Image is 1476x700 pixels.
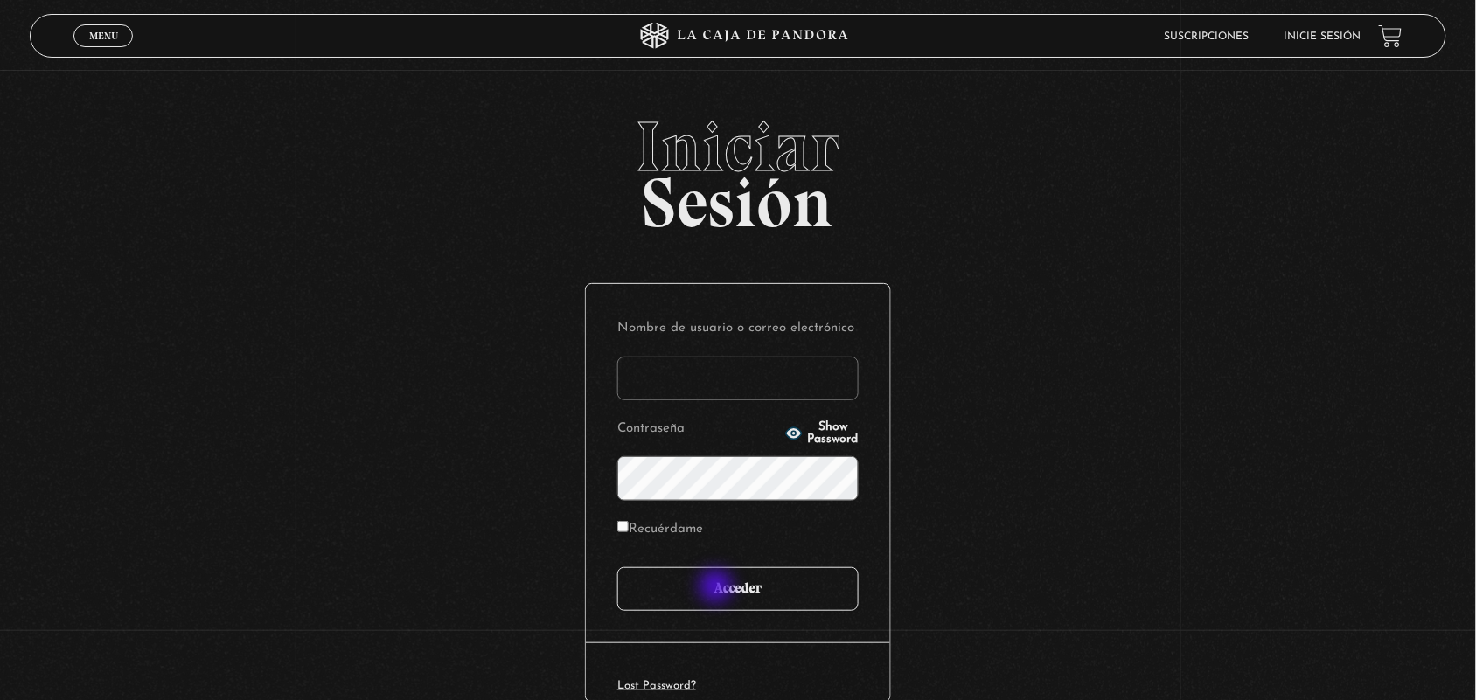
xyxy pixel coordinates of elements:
[617,315,859,343] label: Nombre de usuario o correo electrónico
[617,416,780,443] label: Contraseña
[785,421,860,446] button: Show Password
[30,112,1447,224] h2: Sesión
[1379,24,1403,48] a: View your shopping cart
[617,567,859,611] input: Acceder
[617,680,696,691] a: Lost Password?
[617,516,703,544] label: Recuérdame
[1285,31,1361,42] a: Inicie sesión
[30,112,1447,182] span: Iniciar
[89,31,118,41] span: Menu
[808,421,860,446] span: Show Password
[617,521,629,532] input: Recuérdame
[1165,31,1250,42] a: Suscripciones
[83,45,124,58] span: Cerrar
